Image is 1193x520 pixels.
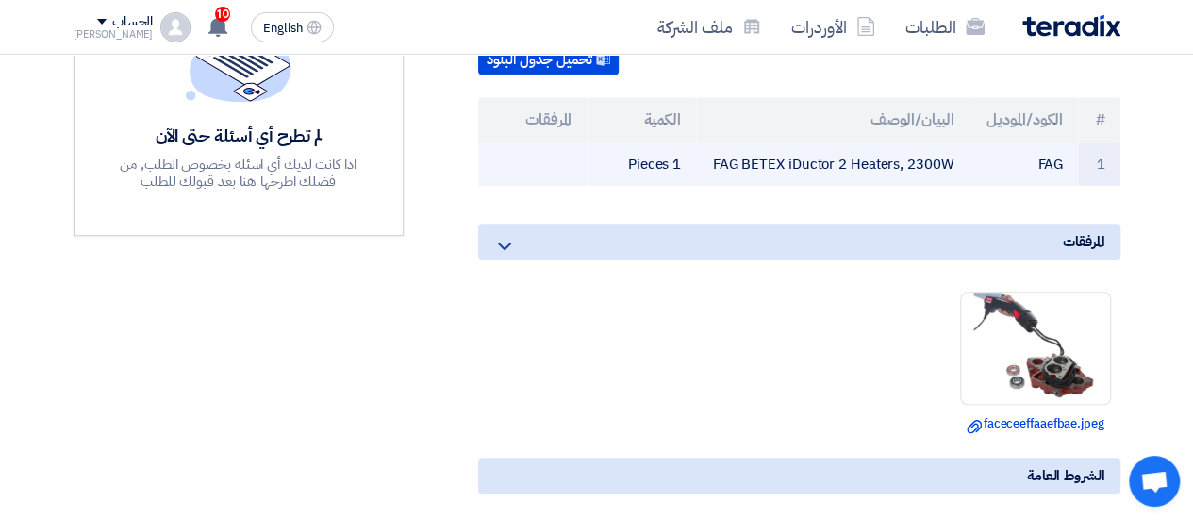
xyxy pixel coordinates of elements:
[587,143,696,187] td: 1 Pieces
[160,12,191,42] img: profile_test.png
[1027,465,1105,486] span: الشروط العامة
[74,29,154,40] div: [PERSON_NAME]
[642,5,776,49] a: ملف الشركة
[478,97,588,143] th: المرفقات
[1078,97,1120,143] th: #
[101,125,376,146] div: لم تطرح أي أسئلة حتى الآن
[890,5,1000,49] a: الطلبات
[1063,231,1104,252] span: المرفقات
[966,414,1105,433] a: faceceeffaaefbae.jpeg
[587,97,696,143] th: الكمية
[969,97,1078,143] th: الكود/الموديل
[1129,456,1180,507] a: Open chat
[215,7,230,22] span: 10
[263,22,303,35] span: English
[776,5,890,49] a: الأوردرات
[101,156,376,190] div: اذا كانت لديك أي اسئلة بخصوص الطلب, من فضلك اطرحها هنا بعد قبولك للطلب
[696,97,969,143] th: البيان/الوصف
[1078,143,1120,187] td: 1
[251,12,334,42] button: English
[478,44,619,75] button: تحميل جدول البنود
[112,14,153,30] div: الحساب
[969,143,1078,187] td: FAG
[696,143,969,187] td: FAG BETEX iDuctor 2 Heaters, 2300W
[186,12,291,101] img: empty_state_list.svg
[1022,15,1120,37] img: Teradix logo
[961,290,1110,407] img: faceceeffaaefbae_1756811759726.jpeg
